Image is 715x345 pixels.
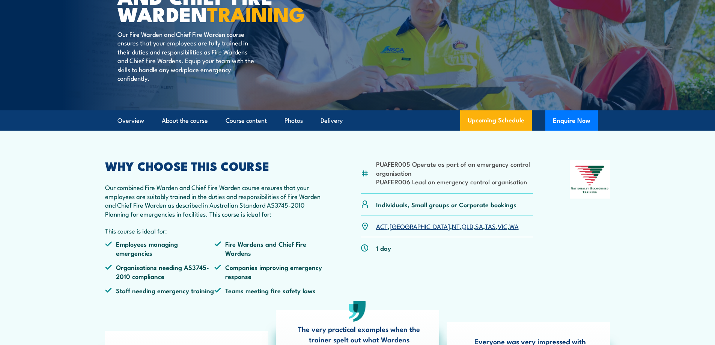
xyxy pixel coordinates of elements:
[214,240,324,257] li: Fire Wardens and Chief Fire Wardens
[105,286,215,295] li: Staff needing emergency training
[376,244,391,252] p: 1 day
[376,177,533,186] li: PUAFER006 Lead an emergency control organisation
[105,263,215,280] li: Organisations needing AS3745-2010 compliance
[498,221,507,231] a: VIC
[376,221,388,231] a: ACT
[321,111,343,131] a: Delivery
[570,160,610,199] img: Nationally Recognised Training logo.
[162,111,208,131] a: About the course
[460,110,532,131] a: Upcoming Schedule
[105,226,324,235] p: This course is ideal for:
[105,183,324,218] p: Our combined Fire Warden and Chief Fire Warden course ensures that your employees are suitably tr...
[214,263,324,280] li: Companies improving emergency response
[105,240,215,257] li: Employees managing emergencies
[117,30,254,82] p: Our Fire Warden and Chief Fire Warden course ensures that your employees are fully trained in the...
[214,286,324,295] li: Teams meeting fire safety laws
[452,221,460,231] a: NT
[376,222,519,231] p: , , , , , , ,
[462,221,473,231] a: QLD
[284,111,303,131] a: Photos
[117,111,144,131] a: Overview
[475,221,483,231] a: SA
[545,110,598,131] button: Enquire Now
[485,221,496,231] a: TAS
[226,111,267,131] a: Course content
[105,160,324,171] h2: WHY CHOOSE THIS COURSE
[376,200,516,209] p: Individuals, Small groups or Corporate bookings
[390,221,450,231] a: [GEOGRAPHIC_DATA]
[376,160,533,177] li: PUAFER005 Operate as part of an emergency control organisation
[509,221,519,231] a: WA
